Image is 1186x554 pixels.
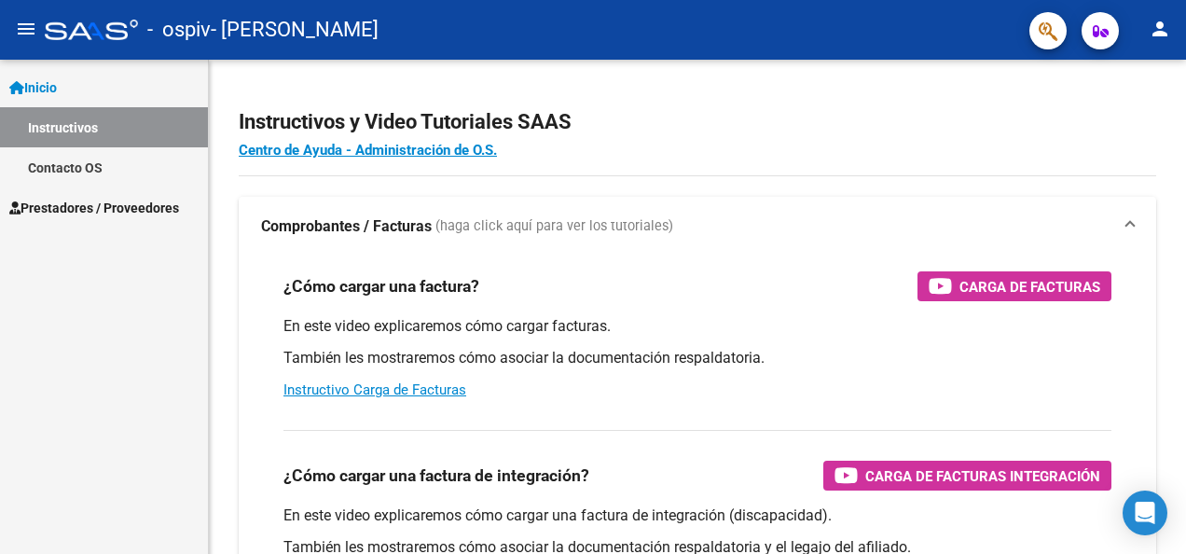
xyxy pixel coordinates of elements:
[283,273,479,299] h3: ¿Cómo cargar una factura?
[823,461,1111,491] button: Carga de Facturas Integración
[917,271,1111,301] button: Carga de Facturas
[239,197,1156,256] mat-expansion-panel-header: Comprobantes / Facturas (haga click aquí para ver los tutoriales)
[283,316,1111,337] p: En este video explicaremos cómo cargar facturas.
[211,9,379,50] span: - [PERSON_NAME]
[239,142,497,159] a: Centro de Ayuda - Administración de O.S.
[283,463,589,489] h3: ¿Cómo cargar una factura de integración?
[283,506,1111,526] p: En este video explicaremos cómo cargar una factura de integración (discapacidad).
[1149,18,1171,40] mat-icon: person
[147,9,211,50] span: - ospiv
[283,381,466,398] a: Instructivo Carga de Facturas
[435,216,673,237] span: (haga click aquí para ver los tutoriales)
[261,216,432,237] strong: Comprobantes / Facturas
[239,104,1156,140] h2: Instructivos y Video Tutoriales SAAS
[283,348,1111,368] p: También les mostraremos cómo asociar la documentación respaldatoria.
[15,18,37,40] mat-icon: menu
[9,77,57,98] span: Inicio
[865,464,1100,488] span: Carga de Facturas Integración
[1123,491,1167,535] div: Open Intercom Messenger
[959,275,1100,298] span: Carga de Facturas
[9,198,179,218] span: Prestadores / Proveedores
